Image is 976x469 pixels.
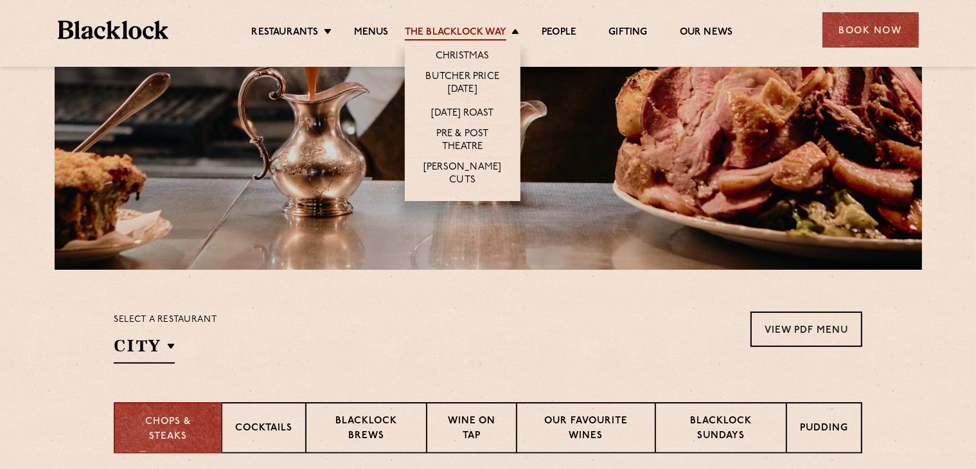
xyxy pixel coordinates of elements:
a: View PDF Menu [750,312,862,347]
p: Chops & Steaks [128,415,208,444]
a: Butcher Price [DATE] [418,71,508,98]
p: Our favourite wines [530,414,641,445]
div: Book Now [822,12,919,48]
a: Gifting [608,26,647,40]
a: [PERSON_NAME] Cuts [418,161,508,188]
p: Wine on Tap [440,414,503,445]
p: Pudding [800,421,848,438]
a: Our News [680,26,733,40]
h2: City [114,335,175,364]
p: Blacklock Sundays [669,414,773,445]
img: BL_Textured_Logo-footer-cropped.svg [58,21,169,39]
p: Select a restaurant [114,312,217,328]
a: People [542,26,576,40]
a: [DATE] Roast [431,107,493,121]
a: The Blacklock Way [405,26,506,40]
a: Pre & Post Theatre [418,128,508,155]
a: Menus [354,26,389,40]
p: Blacklock Brews [319,414,413,445]
a: Restaurants [252,26,319,40]
a: Christmas [436,50,490,64]
p: Cocktails [235,421,292,438]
